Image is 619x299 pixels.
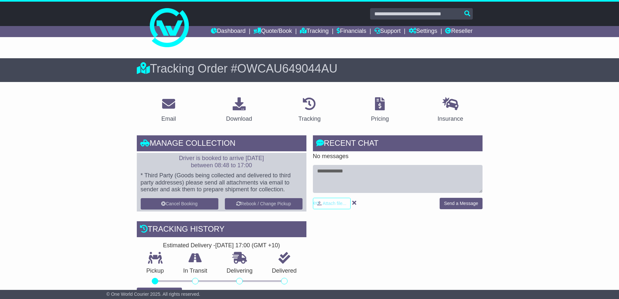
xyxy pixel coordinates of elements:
[371,115,389,123] div: Pricing
[137,61,483,75] div: Tracking Order #
[217,267,263,275] p: Delivering
[367,95,393,126] a: Pricing
[374,26,401,37] a: Support
[141,172,303,193] p: * Third Party (Goods being collected and delivered to third party addresses) please send all atta...
[445,26,472,37] a: Reseller
[440,198,482,209] button: Send a Message
[433,95,468,126] a: Insurance
[107,292,200,297] span: © One World Courier 2025. All rights reserved.
[137,267,174,275] p: Pickup
[137,288,182,299] button: View Full Tracking
[294,95,325,126] a: Tracking
[226,115,252,123] div: Download
[225,198,303,210] button: Rebook / Change Pickup
[438,115,463,123] div: Insurance
[262,267,306,275] p: Delivered
[211,26,246,37] a: Dashboard
[215,242,280,249] div: [DATE] 17:00 (GMT +10)
[300,26,329,37] a: Tracking
[253,26,292,37] a: Quote/Book
[157,95,180,126] a: Email
[298,115,320,123] div: Tracking
[174,267,217,275] p: In Transit
[137,135,306,153] div: Manage collection
[337,26,366,37] a: Financials
[141,198,218,210] button: Cancel Booking
[237,62,337,75] span: OWCAU649044AU
[313,153,483,160] p: No messages
[222,95,256,126] a: Download
[137,242,306,249] div: Estimated Delivery -
[409,26,437,37] a: Settings
[141,155,303,169] p: Driver is booked to arrive [DATE] between 08:48 to 17:00
[313,135,483,153] div: RECENT CHAT
[161,115,176,123] div: Email
[137,221,306,239] div: Tracking history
